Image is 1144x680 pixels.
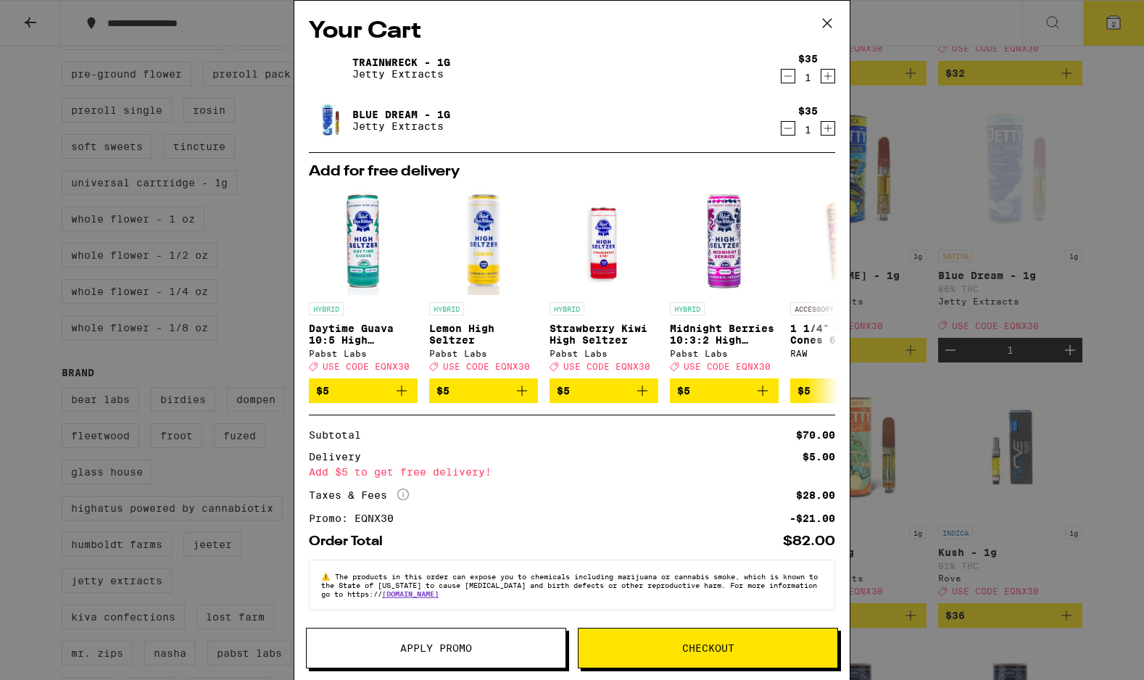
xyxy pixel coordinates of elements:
div: $35 [798,105,818,117]
span: Hi. Need any help? [9,10,104,22]
a: Open page for Midnight Berries 10:3:2 High Seltzer from Pabst Labs [670,186,779,378]
a: [DOMAIN_NAME] [382,589,439,598]
div: -$21.00 [789,513,835,523]
a: Open page for Lemon High Seltzer from Pabst Labs [429,186,538,378]
p: HYBRID [550,302,584,315]
h2: Add for free delivery [309,165,835,179]
button: Increment [821,69,835,83]
p: HYBRID [670,302,705,315]
button: Add to bag [550,378,658,403]
div: $28.00 [796,490,835,500]
p: ACCESSORY [790,302,838,315]
img: Pabst Labs - Midnight Berries 10:3:2 High Seltzer [670,186,779,295]
button: Add to bag [309,378,418,403]
img: Pabst Labs - Lemon High Seltzer [429,186,538,295]
p: Midnight Berries 10:3:2 High Seltzer [670,323,779,346]
button: Add to bag [790,378,899,403]
button: Increment [821,121,835,136]
div: Pabst Labs [429,349,538,358]
div: RAW [790,349,899,358]
img: Pabst Labs - Daytime Guava 10:5 High Seltzer [309,186,418,295]
div: Order Total [309,535,393,548]
span: USE CODE EQNX30 [323,362,410,371]
button: Add to bag [670,378,779,403]
div: $5.00 [803,452,835,462]
p: Lemon High Seltzer [429,323,538,346]
img: Pabst Labs - Strawberry Kiwi High Seltzer [550,186,658,295]
p: Daytime Guava 10:5 High Seltzer [309,323,418,346]
span: ⚠️ [321,572,335,581]
a: Open page for Strawberry Kiwi High Seltzer from Pabst Labs [550,186,658,378]
div: $82.00 [783,535,835,548]
span: USE CODE EQNX30 [563,362,650,371]
span: $5 [436,385,449,397]
button: Apply Promo [306,628,566,668]
span: Apply Promo [400,643,472,653]
a: Open page for 1 1/4" Classic Cones 6-Pack from RAW [790,186,899,378]
span: $5 [797,385,811,397]
span: $5 [677,385,690,397]
div: 1 [798,124,818,136]
span: $5 [316,385,329,397]
p: Strawberry Kiwi High Seltzer [550,323,658,346]
span: Checkout [682,643,734,653]
span: USE CODE EQNX30 [443,362,530,371]
div: Promo: EQNX30 [309,513,404,523]
p: Jetty Extracts [352,120,450,132]
div: Pabst Labs [670,349,779,358]
button: Decrement [781,69,795,83]
img: Trainwreck - 1g [309,48,349,88]
p: 1 1/4" Classic Cones 6-Pack [790,323,899,346]
button: Checkout [578,628,838,668]
img: RAW - 1 1/4" Classic Cones 6-Pack [790,186,899,295]
a: Trainwreck - 1g [352,57,450,68]
div: Pabst Labs [550,349,658,358]
div: Add $5 to get free delivery! [309,467,835,477]
button: Add to bag [429,378,538,403]
h2: Your Cart [309,15,835,48]
img: Blue Dream - 1g [309,100,349,141]
div: Subtotal [309,430,371,440]
div: 1 [798,72,818,83]
div: $35 [798,53,818,65]
div: Taxes & Fees [309,489,409,502]
span: USE CODE EQNX30 [684,362,771,371]
p: Jetty Extracts [352,68,450,80]
p: HYBRID [429,302,464,315]
a: Open page for Daytime Guava 10:5 High Seltzer from Pabst Labs [309,186,418,378]
span: The products in this order can expose you to chemicals including marijuana or cannabis smoke, whi... [321,572,818,598]
span: $5 [557,385,570,397]
button: Decrement [781,121,795,136]
div: Pabst Labs [309,349,418,358]
a: Blue Dream - 1g [352,109,450,120]
div: $70.00 [796,430,835,440]
div: Delivery [309,452,371,462]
